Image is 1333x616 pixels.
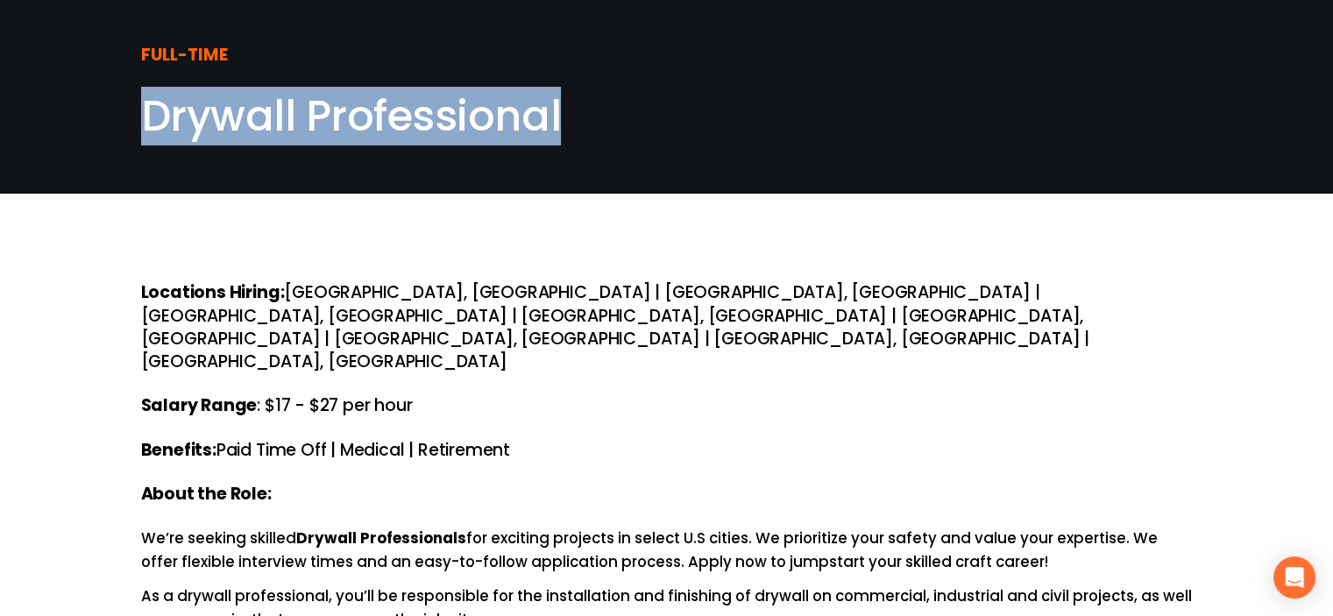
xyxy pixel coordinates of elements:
strong: About the Role: [141,482,272,506]
h4: : $17 - $27 per hour [141,394,1193,417]
h4: Paid Time Off | Medical | Retirement [141,439,1193,462]
strong: Benefits: [141,438,216,462]
strong: Salary Range [141,393,258,417]
strong: FULL-TIME [141,43,228,67]
div: Open Intercom Messenger [1273,556,1315,598]
strong: Locations Hiring: [141,280,285,304]
strong: Drywall Professionals [296,527,466,549]
h4: [GEOGRAPHIC_DATA], [GEOGRAPHIC_DATA] | [GEOGRAPHIC_DATA], [GEOGRAPHIC_DATA] | [GEOGRAPHIC_DATA], ... [141,281,1193,373]
p: We’re seeking skilled for exciting projects in select U.S cities. We prioritize your safety and v... [141,527,1193,574]
span: Drywall Professional [141,87,561,145]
